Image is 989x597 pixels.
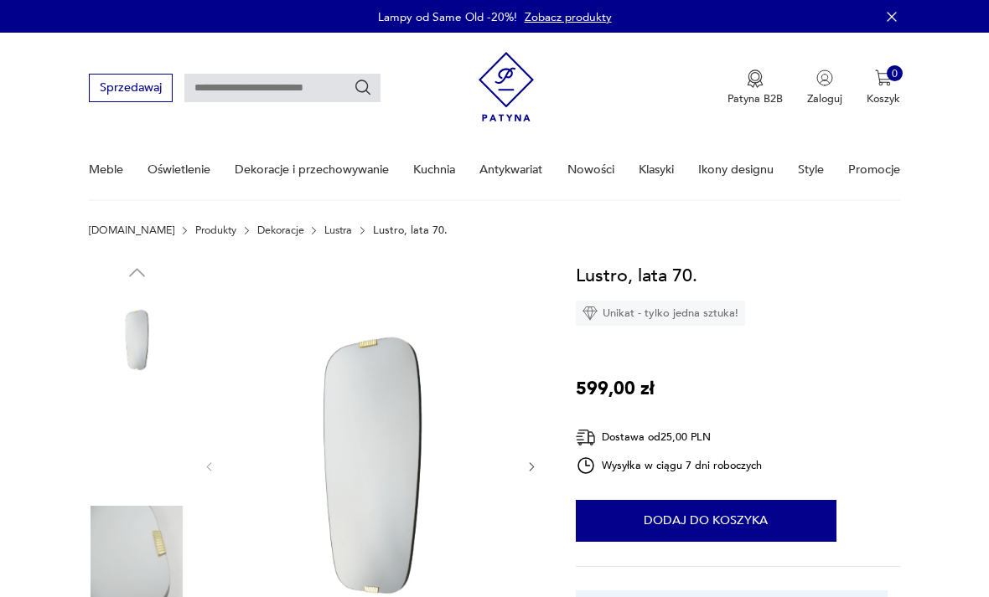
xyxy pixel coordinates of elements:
[89,399,184,494] img: Zdjęcie produktu Lustro, lata 70.
[148,141,210,198] a: Oświetlenie
[195,224,236,236] a: Produkty
[867,69,900,106] button: 0Koszyk
[639,141,674,198] a: Klasyki
[848,141,900,198] a: Promocje
[576,455,762,476] div: Wysyłka w ciągu 7 dni roboczych
[89,292,184,388] img: Zdjęcie produktu Lustro, lata 70.
[807,69,842,106] button: Zaloguj
[235,141,389,198] a: Dekoracje i przechowywanie
[479,141,542,198] a: Antykwariat
[354,79,372,97] button: Szukaj
[875,69,892,86] img: Ikona koszyka
[867,91,900,106] p: Koszyk
[479,46,535,127] img: Patyna - sklep z meblami i dekoracjami vintage
[373,224,448,236] p: Lustro, lata 70.
[583,306,598,321] img: Ikona diamentu
[324,224,352,236] a: Lustra
[413,141,455,198] a: Kuchnia
[525,9,612,25] a: Zobacz produkty
[816,69,833,86] img: Ikonka użytkownika
[576,500,836,542] button: Dodaj do koszyka
[747,69,764,88] img: Ikona medalu
[807,91,842,106] p: Zaloguj
[798,141,824,198] a: Style
[576,374,655,403] p: 599,00 zł
[576,301,745,326] div: Unikat - tylko jedna sztuka!
[89,141,123,198] a: Meble
[89,84,172,94] a: Sprzedawaj
[378,9,517,25] p: Lampy od Same Old -20%!
[887,65,904,82] div: 0
[567,141,614,198] a: Nowości
[576,427,596,448] img: Ikona dostawy
[728,69,783,106] a: Ikona medaluPatyna B2B
[698,141,774,198] a: Ikony designu
[728,91,783,106] p: Patyna B2B
[89,224,174,236] a: [DOMAIN_NAME]
[257,224,304,236] a: Dekoracje
[576,427,762,448] div: Dostawa od 25,00 PLN
[576,261,697,290] h1: Lustro, lata 70.
[728,69,783,106] button: Patyna B2B
[89,74,172,101] button: Sprzedawaj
